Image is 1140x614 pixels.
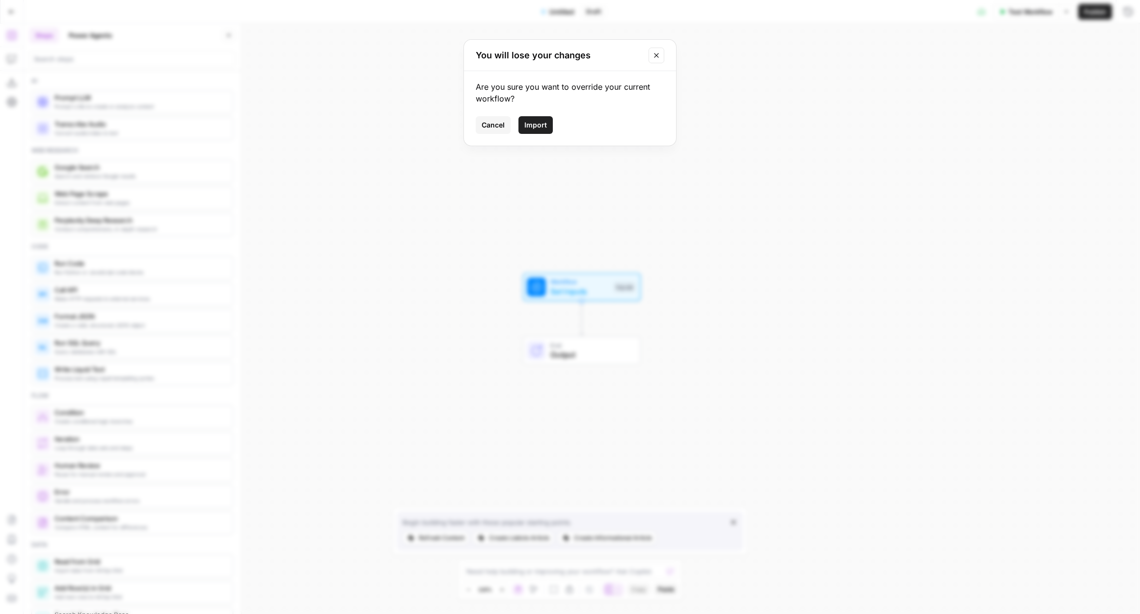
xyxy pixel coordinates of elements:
[482,120,505,130] span: Cancel
[649,48,664,63] button: Close modal
[476,49,643,62] h2: You will lose your changes
[476,81,664,104] div: Are you sure you want to override your current workflow?
[476,116,511,134] button: Cancel
[524,120,547,130] span: Import
[518,116,553,134] button: Import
